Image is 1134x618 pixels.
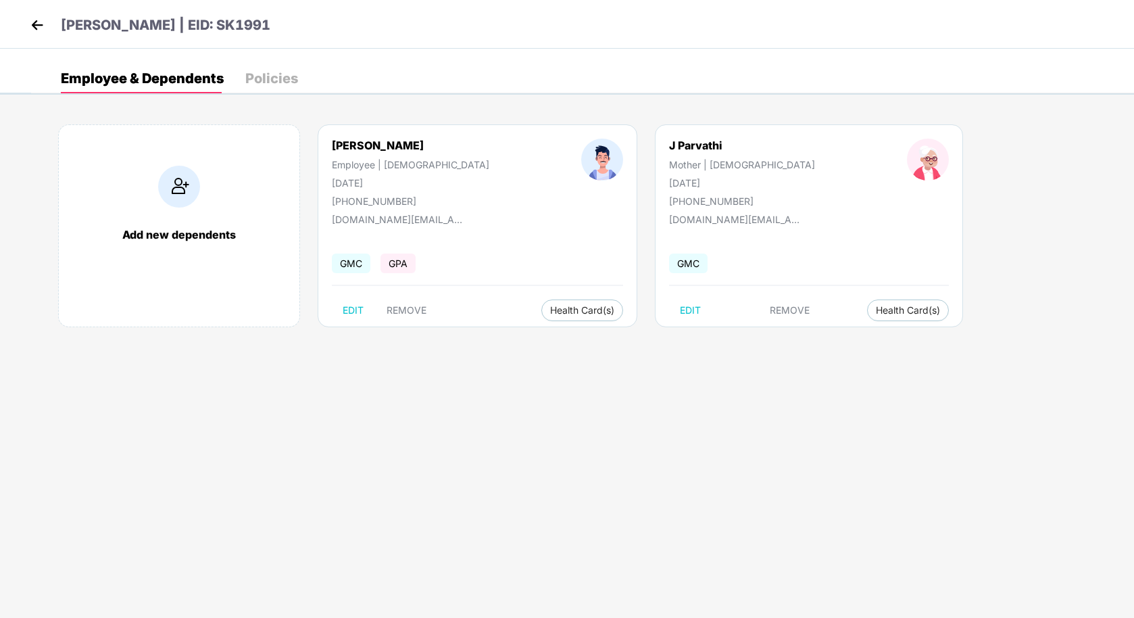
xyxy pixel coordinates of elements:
div: [PHONE_NUMBER] [332,195,489,207]
button: EDIT [669,300,712,321]
img: profileImage [581,139,623,181]
span: REMOVE [387,305,426,316]
div: J Parvathi [669,139,815,152]
span: REMOVE [770,305,810,316]
span: Health Card(s) [876,307,940,314]
button: REMOVE [376,300,437,321]
div: [PERSON_NAME] [332,139,489,152]
button: EDIT [332,300,374,321]
div: Employee | [DEMOGRAPHIC_DATA] [332,159,489,170]
span: GMC [332,254,370,273]
p: [PERSON_NAME] | EID: SK1991 [61,15,270,36]
div: [DATE] [669,177,815,189]
div: Add new dependents [72,228,286,241]
img: addIcon [158,166,200,208]
div: [DOMAIN_NAME][EMAIL_ADDRESS][DOMAIN_NAME] [669,214,804,225]
div: [PHONE_NUMBER] [669,195,815,207]
span: GPA [380,254,416,273]
div: Mother | [DEMOGRAPHIC_DATA] [669,159,815,170]
button: Health Card(s) [867,300,949,321]
button: Health Card(s) [541,300,623,321]
span: Health Card(s) [550,307,614,314]
img: profileImage [907,139,949,181]
img: back [27,15,47,35]
span: GMC [669,254,708,273]
span: EDIT [343,305,364,316]
button: REMOVE [759,300,820,321]
span: EDIT [680,305,701,316]
div: [DOMAIN_NAME][EMAIL_ADDRESS][DOMAIN_NAME] [332,214,467,225]
div: [DATE] [332,177,489,189]
div: Employee & Dependents [61,72,224,85]
div: Policies [245,72,298,85]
